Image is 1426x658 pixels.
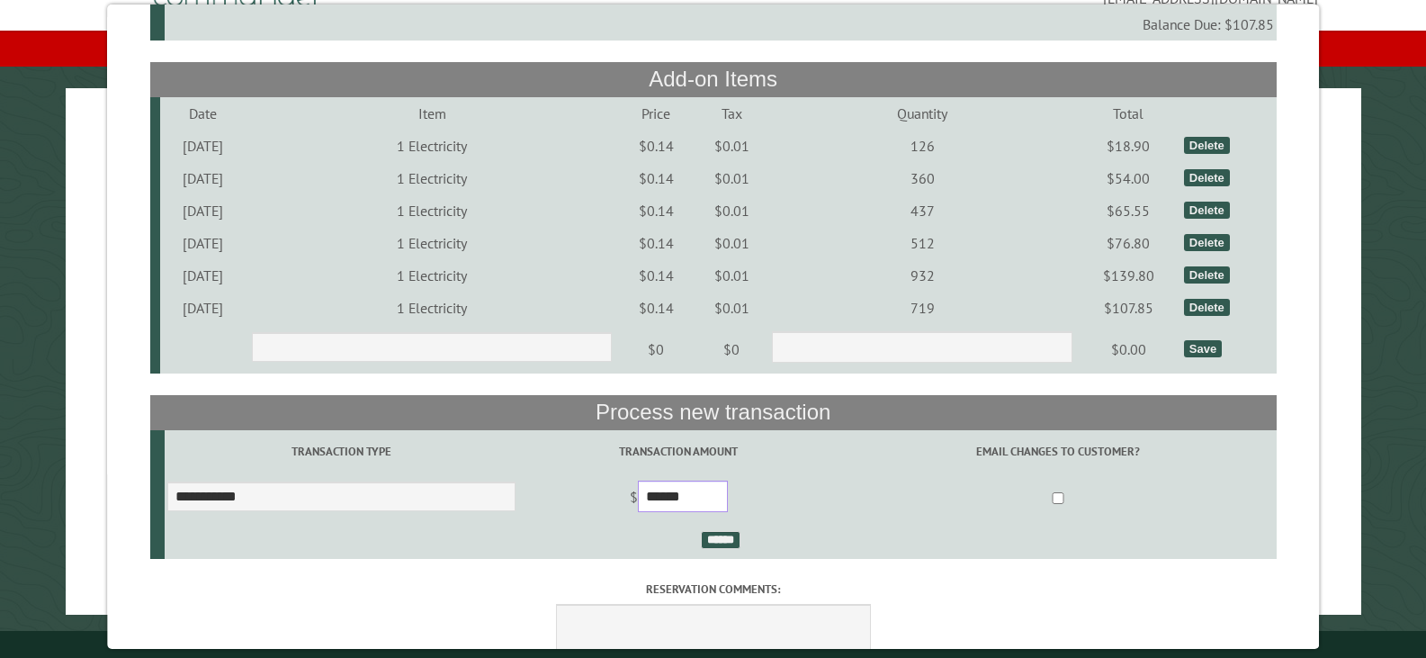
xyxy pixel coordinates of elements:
td: [DATE] [160,259,246,292]
div: Delete [1184,266,1230,284]
td: 512 [769,227,1075,259]
td: [DATE] [160,130,246,162]
td: $0.14 [618,162,694,194]
div: Save [1184,340,1222,357]
td: [DATE] [160,162,246,194]
td: $ [518,473,839,524]
td: $0 [694,324,769,374]
td: Price [618,97,694,130]
td: 719 [769,292,1075,324]
label: Email changes to customer? [842,443,1273,460]
td: $0.01 [694,162,769,194]
div: Delete [1184,169,1230,186]
th: Add-on Items [149,62,1276,96]
td: 1 Electricity [246,259,618,292]
td: Quantity [769,97,1075,130]
td: 1 Electricity [246,162,618,194]
td: 126 [769,130,1075,162]
td: $0.14 [618,194,694,227]
div: Delete [1184,202,1230,219]
td: Total [1075,97,1180,130]
td: $18.90 [1075,130,1180,162]
td: $0.00 [1075,324,1180,374]
td: 932 [769,259,1075,292]
td: $0.01 [694,130,769,162]
td: $65.55 [1075,194,1180,227]
td: $0.01 [694,194,769,227]
td: $0.01 [694,259,769,292]
td: $107.85 [1075,292,1180,324]
div: Delete [1184,234,1230,251]
td: 1 Electricity [246,194,618,227]
td: Balance Due: $107.85 [165,8,1277,41]
td: Date [160,97,246,130]
td: [DATE] [160,292,246,324]
td: $0.14 [618,292,694,324]
td: Tax [694,97,769,130]
div: Delete [1184,137,1230,154]
td: $139.80 [1075,259,1180,292]
td: $0.14 [618,130,694,162]
td: 1 Electricity [246,227,618,259]
td: Item [246,97,618,130]
th: Process new transaction [149,395,1276,429]
td: $0.01 [694,227,769,259]
td: 1 Electricity [246,292,618,324]
td: $0.14 [618,227,694,259]
label: Reservation comments: [149,581,1276,598]
td: [DATE] [160,227,246,259]
small: © Campground Commander LLC. All rights reserved. [612,638,815,650]
td: 437 [769,194,1075,227]
td: 360 [769,162,1075,194]
td: $54.00 [1075,162,1180,194]
td: $0.14 [618,259,694,292]
td: [DATE] [160,194,246,227]
label: Transaction Type [167,443,516,460]
div: Delete [1184,299,1230,316]
td: 1 Electricity [246,130,618,162]
td: $0.01 [694,292,769,324]
label: Transaction Amount [521,443,837,460]
td: $0 [618,324,694,374]
td: $76.80 [1075,227,1180,259]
